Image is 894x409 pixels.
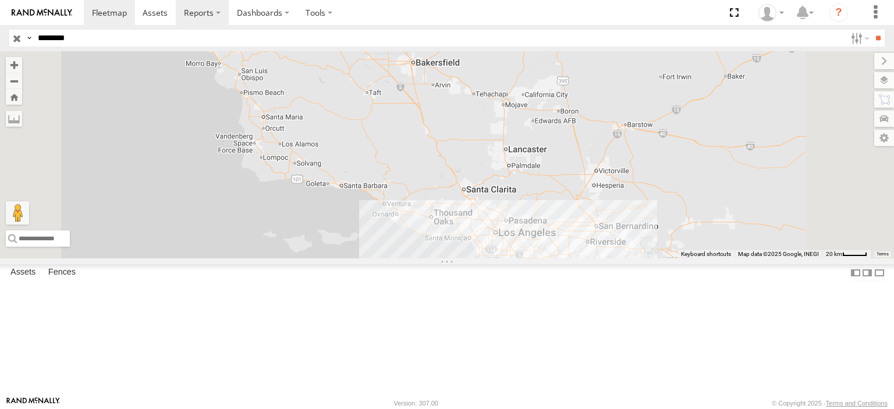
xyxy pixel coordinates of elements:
[394,400,438,407] div: Version: 307.00
[6,57,22,73] button: Zoom in
[12,9,72,17] img: rand-logo.svg
[6,201,29,225] button: Drag Pegman onto the map to open Street View
[861,264,873,281] label: Dock Summary Table to the Right
[6,397,60,409] a: Visit our Website
[877,251,889,256] a: Terms (opens in new tab)
[6,89,22,105] button: Zoom Home
[822,250,871,258] button: Map Scale: 20 km per 39 pixels
[24,30,34,47] label: Search Query
[681,250,731,258] button: Keyboard shortcuts
[5,265,41,281] label: Assets
[6,111,22,127] label: Measure
[738,251,819,257] span: Map data ©2025 Google, INEGI
[826,400,888,407] a: Terms and Conditions
[846,30,871,47] label: Search Filter Options
[42,265,81,281] label: Fences
[850,264,861,281] label: Dock Summary Table to the Left
[874,264,885,281] label: Hide Summary Table
[754,4,788,22] div: Zulema McIntosch
[829,3,848,22] i: ?
[772,400,888,407] div: © Copyright 2025 -
[826,251,842,257] span: 20 km
[874,130,894,146] label: Map Settings
[6,73,22,89] button: Zoom out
